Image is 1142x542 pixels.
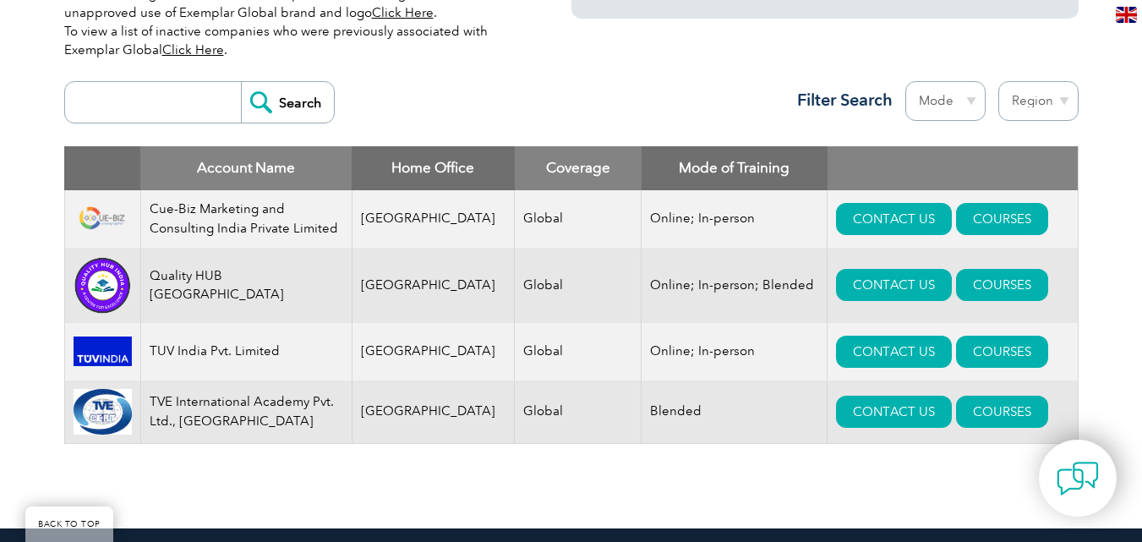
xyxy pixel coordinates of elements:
[241,82,334,123] input: Search
[140,146,352,190] th: Account Name: activate to sort column descending
[140,323,352,380] td: TUV India Pvt. Limited
[956,336,1048,368] a: COURSES
[836,396,952,428] a: CONTACT US
[956,396,1048,428] a: COURSES
[642,190,828,248] td: Online; In-person
[956,269,1048,301] a: COURSES
[836,203,952,235] a: CONTACT US
[352,248,515,323] td: [GEOGRAPHIC_DATA]
[352,380,515,444] td: [GEOGRAPHIC_DATA]
[642,323,828,380] td: Online; In-person
[74,204,132,233] img: b118c505-f3a0-ea11-a812-000d3ae11abd-logo.png
[140,248,352,323] td: Quality HUB [GEOGRAPHIC_DATA]
[74,337,132,366] img: cdaf935f-6ff2-ef11-be21-002248955c5a-logo.png
[74,389,132,435] img: d3234973-b6af-ec11-983f-002248d39118-logo.gif
[642,380,828,444] td: Blended
[25,506,113,542] a: BACK TO TOP
[642,146,828,190] th: Mode of Training: activate to sort column ascending
[515,248,642,323] td: Global
[515,190,642,248] td: Global
[515,380,642,444] td: Global
[515,323,642,380] td: Global
[140,380,352,444] td: TVE International Academy Pvt. Ltd., [GEOGRAPHIC_DATA]
[1116,7,1137,23] img: en
[162,42,224,57] a: Click Here
[828,146,1078,190] th: : activate to sort column ascending
[1057,457,1099,500] img: contact-chat.png
[352,146,515,190] th: Home Office: activate to sort column ascending
[74,256,132,315] img: 1f5f17b3-71f2-ef11-be21-002248955c5a-logo.png
[836,336,952,368] a: CONTACT US
[515,146,642,190] th: Coverage: activate to sort column ascending
[372,5,434,20] a: Click Here
[836,269,952,301] a: CONTACT US
[956,203,1048,235] a: COURSES
[352,190,515,248] td: [GEOGRAPHIC_DATA]
[787,90,893,111] h3: Filter Search
[642,248,828,323] td: Online; In-person; Blended
[140,190,352,248] td: Cue-Biz Marketing and Consulting India Private Limited
[352,323,515,380] td: [GEOGRAPHIC_DATA]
